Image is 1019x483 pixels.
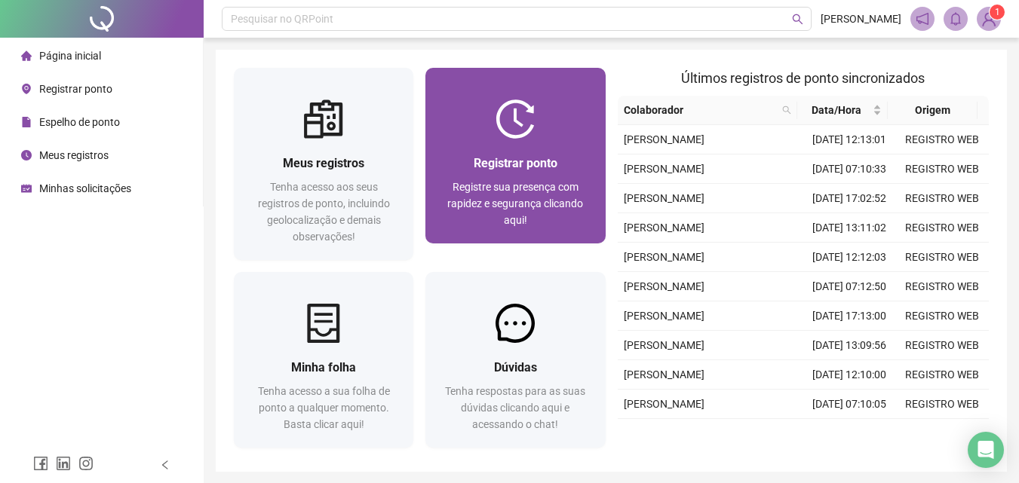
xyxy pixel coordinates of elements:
td: [DATE] 07:12:50 [803,272,896,301]
td: REGISTRO WEB [896,360,989,390]
span: [PERSON_NAME] [821,11,901,27]
span: [PERSON_NAME] [624,251,704,263]
td: [DATE] 17:01:30 [803,419,896,448]
td: [DATE] 13:11:02 [803,213,896,243]
span: [PERSON_NAME] [624,163,704,175]
span: facebook [33,456,48,471]
td: [DATE] 13:09:56 [803,331,896,360]
span: linkedin [56,456,71,471]
a: Meus registrosTenha acesso aos seus registros de ponto, incluindo geolocalização e demais observa... [234,68,413,260]
span: home [21,50,32,61]
span: Meus registros [39,149,109,161]
span: search [792,14,803,25]
td: [DATE] 12:10:00 [803,360,896,390]
td: [DATE] 17:13:00 [803,301,896,331]
span: [PERSON_NAME] [624,222,704,234]
td: [DATE] 12:12:03 [803,243,896,272]
td: [DATE] 07:10:33 [803,154,896,184]
span: Tenha respostas para as suas dúvidas clicando aqui e acessando o chat! [445,385,585,430]
span: [PERSON_NAME] [624,133,704,145]
span: search [779,99,794,121]
span: [PERSON_NAME] [624,310,704,322]
span: Data/Hora [803,102,869,118]
a: Registrar pontoRegistre sua presença com rapidez e segurança clicando aqui! [425,68,605,243]
span: Tenha acesso a sua folha de ponto a qualquer momento. Basta clicar aqui! [258,385,390,430]
span: Espelho de ponto [39,116,120,128]
span: bell [949,12,962,26]
a: Minha folhaTenha acesso a sua folha de ponto a qualquer momento. Basta clicar aqui! [234,272,413,448]
span: environment [21,84,32,94]
span: Dúvidas [494,360,537,374]
span: Registrar ponto [39,83,112,95]
td: [DATE] 12:13:01 [803,125,896,154]
td: REGISTRO WEB [896,243,989,272]
span: [PERSON_NAME] [624,280,704,292]
span: Meus registros [283,156,364,170]
span: clock-circle [21,150,32,160]
td: [DATE] 17:02:52 [803,184,896,213]
span: notification [916,12,929,26]
div: Open Intercom Messenger [968,432,1004,468]
span: schedule [21,183,32,194]
span: Registrar ponto [474,156,557,170]
th: Origem [888,96,978,125]
span: Página inicial [39,50,101,62]
a: DúvidasTenha respostas para as suas dúvidas clicando aqui e acessando o chat! [425,272,605,448]
img: 80297 [978,8,1000,30]
span: [PERSON_NAME] [624,368,704,381]
th: Data/Hora [797,96,887,125]
td: REGISTRO WEB [896,301,989,331]
td: REGISTRO WEB [896,419,989,448]
td: REGISTRO WEB [896,272,989,301]
span: [PERSON_NAME] [624,339,704,351]
td: REGISTRO WEB [896,213,989,243]
span: Colaborador [624,102,777,118]
span: search [782,105,791,115]
span: Minha folha [291,360,356,374]
span: instagram [78,456,94,471]
span: file [21,117,32,127]
span: Registre sua presença com rapidez e segurança clicando aqui! [447,181,583,226]
td: [DATE] 07:10:05 [803,390,896,419]
span: 1 [995,7,1000,17]
span: Tenha acesso aos seus registros de ponto, incluindo geolocalização e demais observações! [258,181,390,243]
td: REGISTRO WEB [896,390,989,419]
span: [PERSON_NAME] [624,192,704,204]
td: REGISTRO WEB [896,184,989,213]
sup: Atualize o seu contato no menu Meus Dados [990,5,1005,20]
td: REGISTRO WEB [896,331,989,360]
span: Últimos registros de ponto sincronizados [681,70,925,86]
span: left [160,460,170,470]
td: REGISTRO WEB [896,125,989,154]
td: REGISTRO WEB [896,154,989,184]
span: [PERSON_NAME] [624,398,704,410]
span: Minhas solicitações [39,182,131,194]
